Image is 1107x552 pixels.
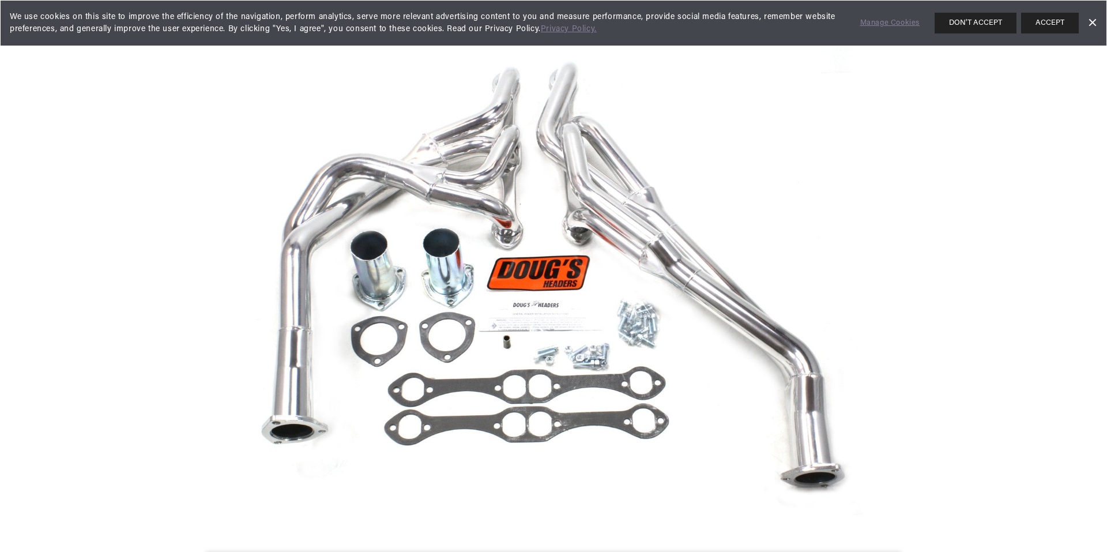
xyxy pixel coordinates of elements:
[541,25,597,33] a: Privacy Policy.
[1021,13,1079,33] button: ACCEPT
[860,17,920,29] a: Manage Cookies
[935,13,1016,33] button: DON'T ACCEPT
[1083,14,1101,32] a: Dismiss Banner
[10,11,844,35] span: We use cookies on this site to improve the efficiency of the navigation, perform analytics, serve...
